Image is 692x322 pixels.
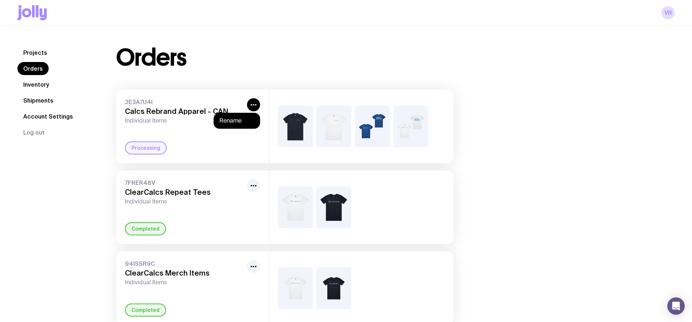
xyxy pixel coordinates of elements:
span: Individual Items [125,279,244,286]
a: Account Settings [17,110,79,123]
button: Rename [219,117,254,124]
a: Inventory [17,78,55,91]
span: Individual Items [125,117,244,124]
h3: Calcs Rebrand Apparel - CAN [125,107,244,116]
h1: Orders [116,46,186,69]
a: Shipments [17,94,59,107]
a: VR [661,6,675,19]
div: Open Intercom Messenger [667,297,685,315]
span: Individual Items [125,198,244,205]
span: 2E3A7U4I [125,98,244,106]
div: Completed [125,222,166,235]
div: Processing [125,141,167,154]
a: Orders [17,62,49,75]
a: Projects [17,46,53,59]
button: Log out [17,126,50,139]
span: 94ISSR9C [125,260,244,267]
h3: ClearCalcs Repeat Tees [125,188,244,197]
h3: ClearCalcs Merch Items [125,269,244,277]
span: 7FRER48V [125,179,244,186]
div: Completed [125,304,166,317]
